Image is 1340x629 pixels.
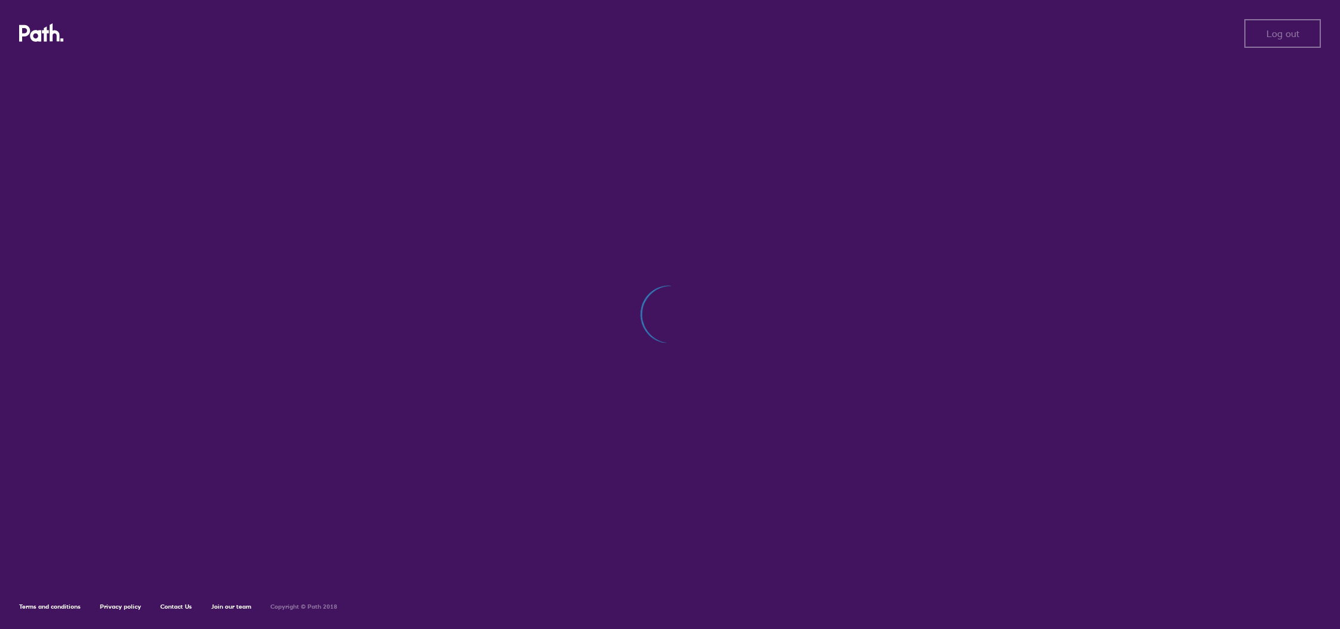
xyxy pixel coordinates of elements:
a: Privacy policy [100,603,141,610]
a: Contact Us [160,603,192,610]
a: Terms and conditions [19,603,81,610]
span: Log out [1266,28,1299,39]
a: Join our team [211,603,251,610]
button: Log out [1244,19,1321,48]
h6: Copyright © Path 2018 [270,603,337,610]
